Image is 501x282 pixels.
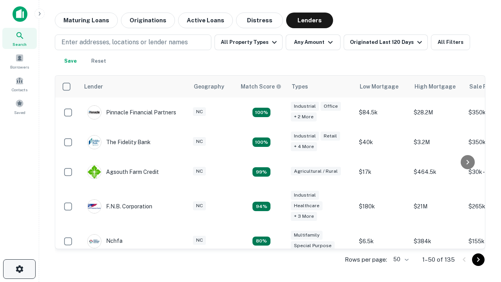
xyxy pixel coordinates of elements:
div: Multifamily [291,231,323,240]
div: F.n.b. Corporation [87,199,152,213]
div: Lender [84,82,103,91]
div: Industrial [291,102,319,111]
th: Lender [79,76,189,98]
th: Types [287,76,355,98]
button: Maturing Loans [55,13,118,28]
a: Contacts [2,73,37,94]
h6: Match Score [241,82,280,91]
div: Agsouth Farm Credit [87,165,159,179]
div: 50 [390,254,410,265]
div: + 4 more [291,142,317,151]
button: Save your search to get updates of matches that match your search criteria. [58,53,83,69]
a: Saved [2,96,37,117]
button: Lenders [286,13,333,28]
td: $384k [410,226,465,256]
div: Originated Last 120 Days [350,38,424,47]
div: NC [193,107,206,116]
button: Originations [121,13,175,28]
td: $21M [410,187,465,226]
span: Saved [14,109,25,116]
div: Nchfa [87,234,123,248]
div: NC [193,201,206,210]
button: Enter addresses, locations or lender names [55,34,211,50]
div: Capitalize uses an advanced AI algorithm to match your search with the best lender. The match sco... [241,82,281,91]
button: All Filters [431,34,470,50]
div: NC [193,137,206,146]
span: Search [13,41,27,47]
a: Borrowers [2,51,37,72]
div: Healthcare [291,201,323,210]
div: + 2 more [291,112,317,121]
img: picture [88,136,101,149]
td: $6.5k [355,226,410,256]
button: Distress [236,13,283,28]
td: $40k [355,127,410,157]
button: Originated Last 120 Days [344,34,428,50]
th: High Mortgage [410,76,465,98]
th: Low Mortgage [355,76,410,98]
div: Industrial [291,132,319,141]
img: picture [88,235,101,248]
iframe: Chat Widget [462,194,501,232]
td: $28.2M [410,98,465,127]
td: $180k [355,187,410,226]
div: Matching Properties: 17, hasApolloMatch: undefined [252,237,270,246]
button: All Property Types [214,34,283,50]
div: Matching Properties: 25, hasApolloMatch: undefined [252,108,270,117]
div: Matching Properties: 20, hasApolloMatch: undefined [252,202,270,211]
p: 1–50 of 135 [422,255,455,264]
div: Retail [321,132,340,141]
td: $84.5k [355,98,410,127]
a: Search [2,28,37,49]
div: NC [193,236,206,245]
div: Agricultural / Rural [291,167,341,176]
img: capitalize-icon.png [13,6,27,22]
button: Go to next page [472,253,485,266]
th: Geography [189,76,236,98]
div: High Mortgage [414,82,456,91]
div: Special Purpose [291,241,335,250]
p: Rows per page: [345,255,387,264]
div: Pinnacle Financial Partners [87,105,176,119]
button: Active Loans [178,13,233,28]
div: Matching Properties: 38, hasApolloMatch: undefined [252,137,270,147]
img: picture [88,165,101,179]
div: Industrial [291,191,319,200]
div: NC [193,167,206,176]
td: $3.2M [410,127,465,157]
img: picture [88,106,101,119]
button: Any Amount [286,34,341,50]
p: Enter addresses, locations or lender names [61,38,188,47]
td: $464.5k [410,157,465,187]
div: Office [321,102,341,111]
div: Types [292,82,308,91]
button: Reset [86,53,111,69]
span: Contacts [12,87,27,93]
td: $17k [355,157,410,187]
img: picture [88,200,101,213]
div: The Fidelity Bank [87,135,151,149]
div: Low Mortgage [360,82,398,91]
th: Capitalize uses an advanced AI algorithm to match your search with the best lender. The match sco... [236,76,287,98]
span: Borrowers [10,64,29,70]
div: Geography [194,82,224,91]
div: Matching Properties: 21, hasApolloMatch: undefined [252,167,270,177]
div: + 3 more [291,212,317,221]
